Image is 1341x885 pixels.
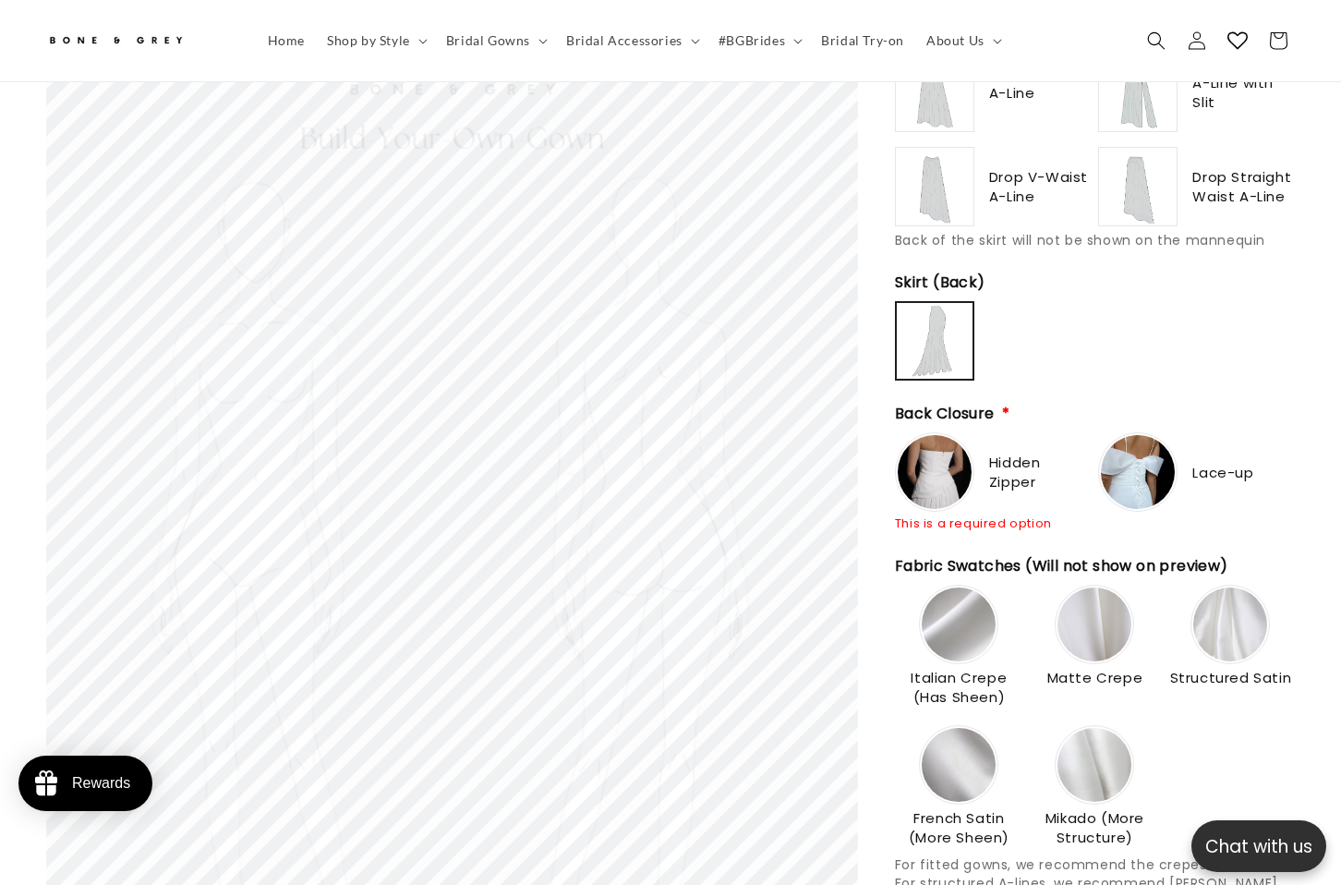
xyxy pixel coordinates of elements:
[268,32,305,49] span: Home
[1192,463,1253,482] span: Lace-up
[1101,55,1175,129] img: https://cdn.shopify.com/s/files/1/0750/3832/7081/files/a-line_slit_3a481983-194c-46fe-90b3-ce96d0...
[895,515,1052,532] div: This is a required option
[898,150,972,224] img: https://cdn.shopify.com/s/files/1/0750/3832/7081/files/drop-v-waist-aline_078bfe7f-748c-4646-87b8...
[1057,728,1131,802] img: https://cdn.shopify.com/s/files/1/0750/3832/7081/files/5-Mikado.jpg?v=1756368359
[895,555,1232,577] span: Fabric Swatches (Will not show on preview)
[1031,808,1159,847] span: Mikado (More Structure)
[1045,668,1146,687] span: Matte Crepe
[1057,588,1131,661] img: https://cdn.shopify.com/s/files/1/0750/3832/7081/files/3-Matte-Crepe_80be2520-7567-4bc4-80bf-3eeb...
[1191,820,1326,872] button: Open chatbox
[719,32,785,49] span: #BGBrides
[1192,167,1295,206] span: Drop Straight Waist A-Line
[1191,833,1326,860] p: Chat with us
[1192,73,1295,112] span: A-Line with Slit
[895,231,1265,249] span: Back of the skirt will not be shown on the mannequin
[1136,20,1177,61] summary: Search
[123,105,204,120] a: Write a review
[895,668,1023,707] span: Italian Crepe (Has Sheen)
[1101,150,1175,224] img: https://cdn.shopify.com/s/files/1/0750/3832/7081/files/drop-straight-waist-aline_17ac0158-d5ad-45...
[1126,28,1249,59] button: Write a review
[1193,588,1267,661] img: https://cdn.shopify.com/s/files/1/0750/3832/7081/files/4-Satin.jpg?v=1756368085
[895,808,1023,847] span: French Satin (More Sheen)
[72,775,130,792] div: Rewards
[989,83,1035,103] span: A-Line
[810,21,915,60] a: Bridal Try-on
[922,728,996,802] img: https://cdn.shopify.com/s/files/1/0750/3832/7081/files/2-French-Satin_e30a17c1-17c2-464b-8a17-b37...
[316,21,435,60] summary: Shop by Style
[257,21,316,60] a: Home
[446,32,530,49] span: Bridal Gowns
[895,272,989,294] span: Skirt (Back)
[989,453,1092,491] span: Hidden Zipper
[922,588,996,661] img: https://cdn.shopify.com/s/files/1/0750/3832/7081/files/1-Italian-Crepe_995fc379-4248-4617-84cd-83...
[435,21,555,60] summary: Bridal Gowns
[566,32,683,49] span: Bridal Accessories
[1167,668,1295,687] span: Structured Satin
[898,55,972,129] img: https://cdn.shopify.com/s/files/1/0750/3832/7081/files/a-line_37bf069e-4231-4b1a-bced-7ad1a487183...
[46,26,185,56] img: Bone and Grey Bridal
[895,403,998,425] span: Back Closure
[989,167,1092,206] span: Drop V-Waist A-Line
[707,21,810,60] summary: #BGBrides
[40,18,238,63] a: Bone and Grey Bridal
[915,21,1009,60] summary: About Us
[327,32,410,49] span: Shop by Style
[899,305,971,377] img: https://cdn.shopify.com/s/files/1/0750/3832/7081/files/fit_and_flare_-_back_0434a276-9c62-4a34-97...
[898,435,972,509] img: https://cdn.shopify.com/s/files/1/0750/3832/7081/files/Closure-zipper.png?v=1756370614
[1101,435,1175,509] img: https://cdn.shopify.com/s/files/1/0750/3832/7081/files/Closure-lace-up.jpg?v=1756370613
[926,32,985,49] span: About Us
[821,32,904,49] span: Bridal Try-on
[555,21,707,60] summary: Bridal Accessories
